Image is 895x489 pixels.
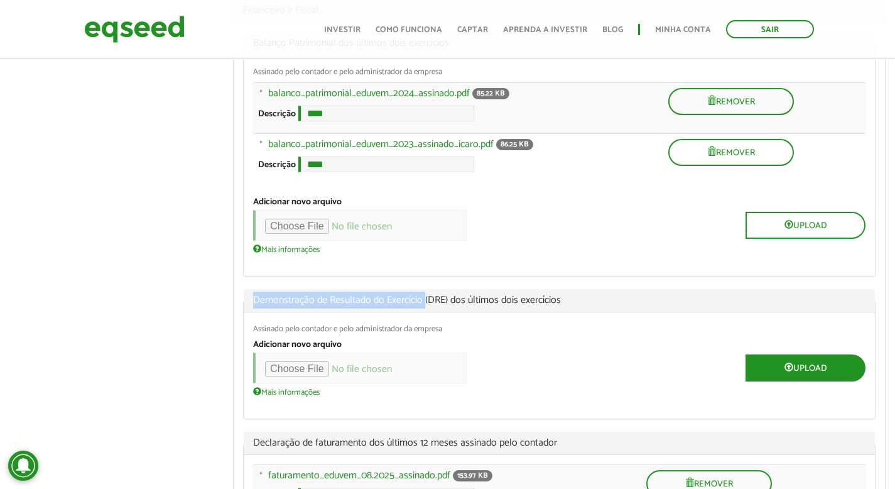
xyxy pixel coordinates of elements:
div: Assinado pelo contador e pelo administrador da empresa [253,68,865,76]
a: Blog [602,26,623,34]
span: Demonstração de Resultado do Exercício (DRE) dos últimos dois exercícios [253,295,865,305]
a: Arraste para reordenar [248,470,268,487]
a: Investir [324,26,361,34]
a: Aprenda a investir [503,26,587,34]
button: Remover [668,139,794,166]
label: Adicionar novo arquivo [253,341,342,349]
a: balanco_patrimonial_eduvem_2024_assinado.pdf [268,89,470,99]
span: 153.97 KB [453,470,492,481]
span: 86.25 KB [496,139,533,150]
a: Mais informações [253,387,320,397]
a: faturamento_eduvem_08.2025_assinado.pdf [268,471,450,481]
button: Upload [746,354,865,382]
a: Arraste para reordenar [248,139,268,156]
a: balanco_patrimonial_eduvem_2023_assinado_icaro.pdf [268,140,494,150]
button: Upload [746,212,865,239]
label: Adicionar novo arquivo [253,198,342,207]
span: Declaração de faturamento dos últimos 12 meses assinado pelo contador [253,438,865,448]
div: Assinado pelo contador e pelo administrador da empresa [253,325,865,333]
a: Como funciona [376,26,442,34]
span: 85.22 KB [472,88,509,99]
a: Sair [726,20,814,38]
a: Captar [457,26,488,34]
button: Remover [668,88,794,115]
label: Descrição [258,161,296,170]
label: Descrição [258,110,296,119]
img: EqSeed [84,13,185,46]
a: Arraste para reordenar [248,88,268,105]
a: Minha conta [655,26,711,34]
a: Mais informações [253,244,320,254]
